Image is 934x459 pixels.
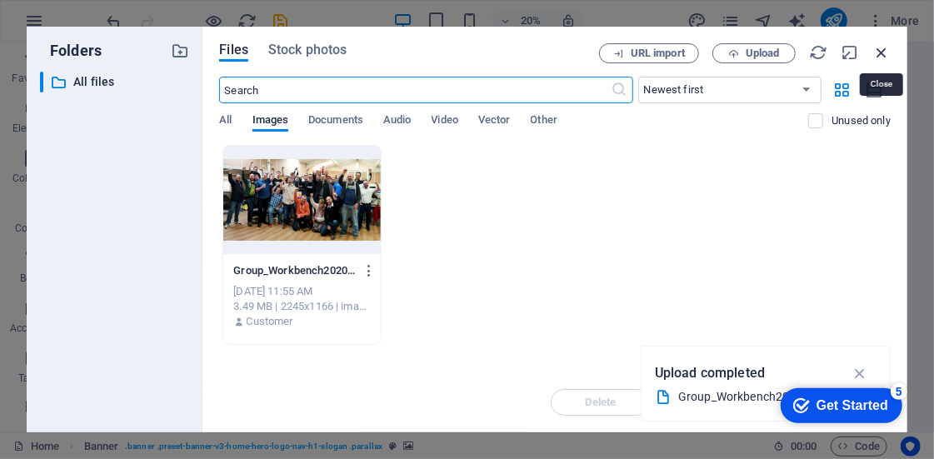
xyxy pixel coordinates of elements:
p: All files [73,72,159,92]
i: Reload [809,43,827,62]
div: Get Started [45,18,117,33]
button: URL import [599,43,699,63]
p: Folders [40,40,102,62]
div: 3.49 MB | 2245x1166 | image/png [233,299,370,314]
span: Audio [383,110,411,133]
p: Customer [247,314,293,329]
p: Upload completed [655,362,765,384]
i: Minimize [841,43,859,62]
div: Group_Workbench2020.png [678,387,840,407]
span: All [219,110,232,133]
div: 5 [119,3,136,20]
div: Get Started 5 items remaining, 0% complete [9,8,131,43]
span: URL import [631,48,685,58]
p: Unused only [832,113,891,128]
span: Images [252,110,289,133]
span: Upload [746,48,780,58]
span: Vector [478,110,511,133]
span: Documents [308,110,363,133]
input: Search [219,77,611,103]
span: Files [219,40,248,60]
p: Group_Workbench2020-kCT_6_FLSzA_Lfn5ZfeuyA.png [233,263,355,278]
span: Other [531,110,557,133]
div: ​ [40,72,43,92]
i: Create new folder [171,42,189,60]
span: Stock photos [268,40,347,60]
button: Upload [712,43,796,63]
span: Video [432,110,458,133]
div: [DATE] 11:55 AM [233,284,370,299]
